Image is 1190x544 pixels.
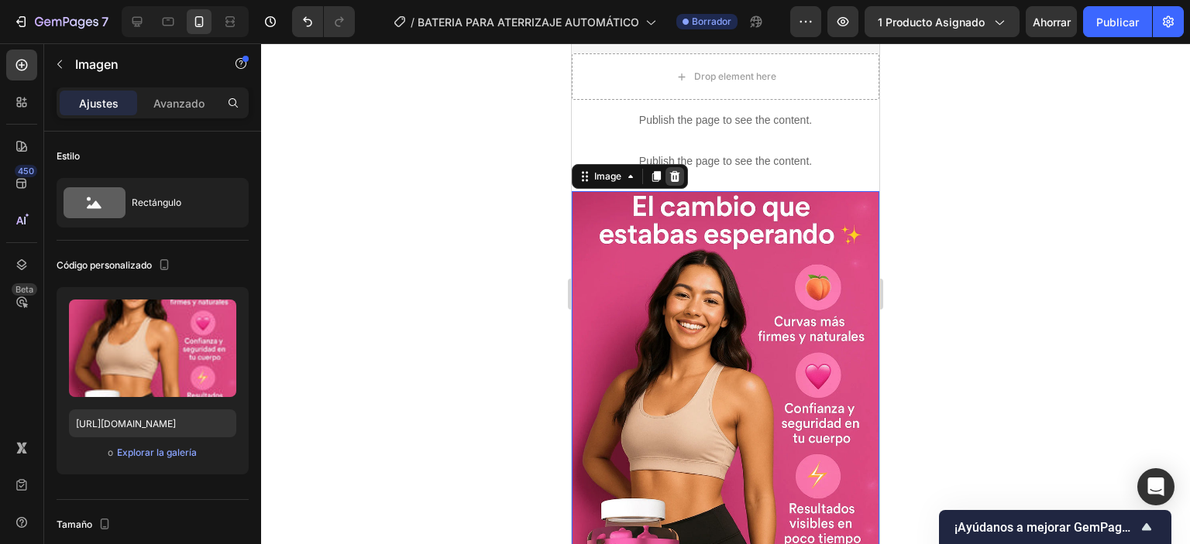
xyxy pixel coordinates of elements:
[132,197,181,208] font: Rectángulo
[6,6,115,37] button: 7
[117,446,197,458] font: Explorar la galería
[101,14,108,29] font: 7
[15,284,33,295] font: Beta
[69,299,236,397] img: imagen de vista previa
[57,150,80,162] font: Estilo
[692,15,731,27] font: Borrador
[292,6,355,37] div: Deshacer/Rehacer
[116,445,198,460] button: Explorar la galería
[411,15,414,29] font: /
[954,520,1138,535] font: ¡Ayúdanos a mejorar GemPages!
[865,6,1020,37] button: 1 producto asignado
[69,409,236,437] input: https://ejemplo.com/imagen.jpg
[18,166,34,176] font: 450
[1096,15,1139,29] font: Publicar
[153,97,205,110] font: Avanzado
[1137,468,1175,505] div: Abrir Intercom Messenger
[954,518,1156,536] button: Mostrar encuesta - ¡Ayúdanos a mejorar GemPages!
[878,15,985,29] font: 1 producto asignado
[418,15,639,29] font: BATERIA PARA ATERRIZAJE AUTOMÁTICO
[57,259,152,271] font: Código personalizado
[108,446,113,458] font: o
[75,55,207,74] p: Imagen
[1083,6,1152,37] button: Publicar
[79,97,119,110] font: Ajustes
[1033,15,1071,29] font: Ahorrar
[1026,6,1077,37] button: Ahorrar
[572,43,879,544] iframe: Área de diseño
[57,518,92,530] font: Tamaño
[75,56,119,72] font: Imagen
